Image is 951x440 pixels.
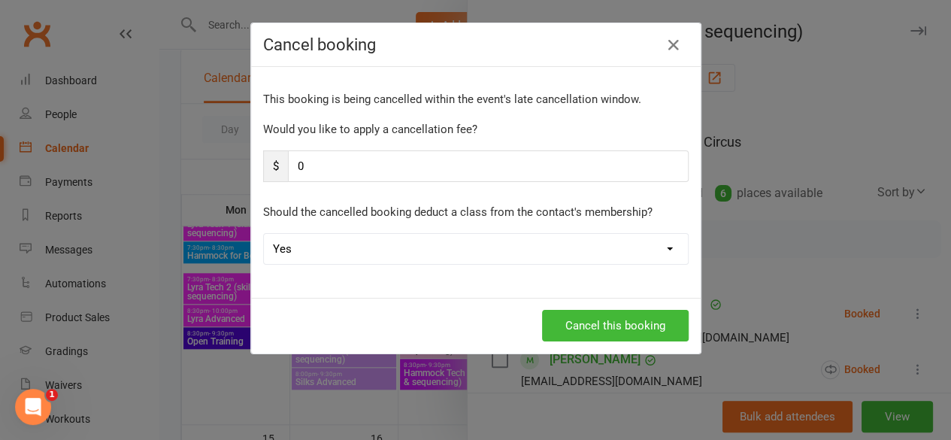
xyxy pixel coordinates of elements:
button: Cancel this booking [542,310,689,341]
span: 1 [46,389,58,401]
iframe: Intercom live chat [15,389,51,425]
p: Should the cancelled booking deduct a class from the contact's membership? [263,203,689,221]
p: This booking is being cancelled within the event's late cancellation window. [263,90,689,108]
button: Close [662,33,686,57]
h4: Cancel booking [263,35,689,54]
span: $ [263,150,288,182]
p: Would you like to apply a cancellation fee? [263,120,689,138]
